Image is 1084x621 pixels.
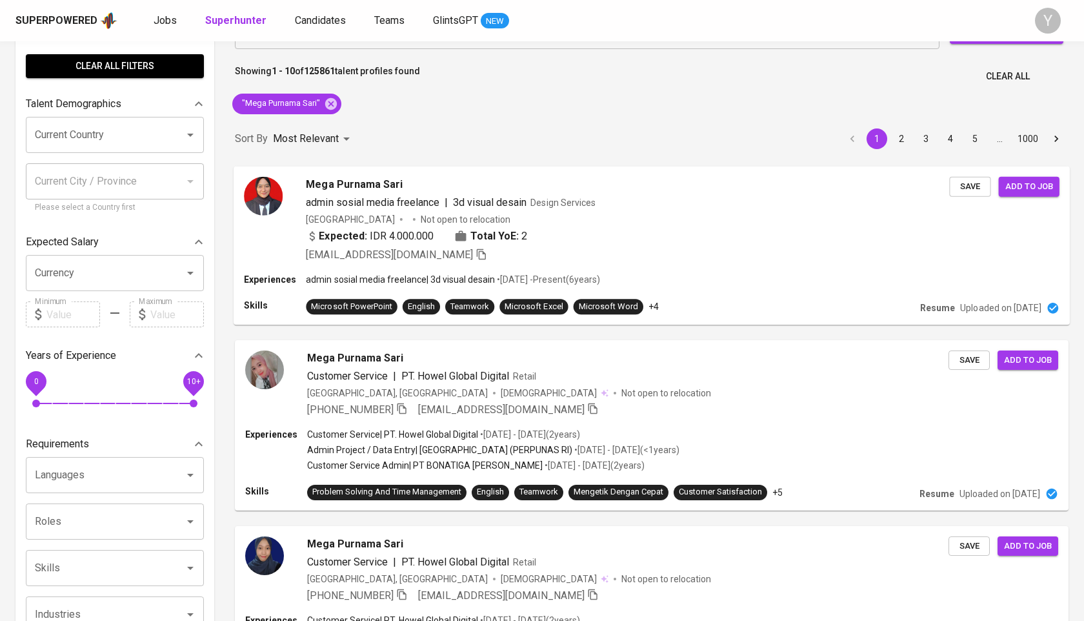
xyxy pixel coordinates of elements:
[181,513,199,531] button: Open
[621,387,711,400] p: Not open to relocation
[235,65,420,88] p: Showing of talent profiles found
[470,228,519,243] b: Total YoE:
[306,176,402,192] span: Mega Purnama Sari
[1004,353,1052,368] span: Add to job
[235,340,1069,511] a: Mega Purnama SariCustomer Service|PT. Howel Global DigitalRetail[GEOGRAPHIC_DATA], [GEOGRAPHIC_DA...
[205,13,269,29] a: Superhunter
[574,486,663,498] div: Mengetik Dengan Cepat
[26,343,204,369] div: Years of Experience
[306,212,394,225] div: [GEOGRAPHIC_DATA]
[418,589,585,602] span: [EMAIL_ADDRESS][DOMAIN_NAME]
[965,128,985,149] button: Go to page 5
[393,555,396,570] span: |
[306,249,473,261] span: [EMAIL_ADDRESS][DOMAIN_NAME]
[295,13,348,29] a: Candidates
[15,14,97,28] div: Superpowered
[867,128,887,149] button: page 1
[307,387,488,400] div: [GEOGRAPHIC_DATA], [GEOGRAPHIC_DATA]
[306,273,495,286] p: admin sosial media freelance | 3d visual desain
[311,300,392,312] div: Microsoft PowerPoint
[374,13,407,29] a: Teams
[304,66,335,76] b: 125861
[621,573,711,585] p: Not open to relocation
[920,301,955,314] p: Resume
[26,436,89,452] p: Requirements
[959,487,1040,500] p: Uploaded on [DATE]
[501,573,599,585] span: [DEMOGRAPHIC_DATA]
[513,371,536,382] span: Retail
[949,176,990,196] button: Save
[919,487,954,500] p: Resume
[186,377,200,386] span: 10+
[401,556,509,568] span: PT. Howel Global Digital
[307,428,478,441] p: Customer Service | PT. Howel Global Digital
[374,14,405,26] span: Teams
[307,589,394,602] span: [PHONE_NUMBER]
[46,301,100,327] input: Value
[26,234,99,250] p: Expected Salary
[579,300,638,312] div: Microsoft Word
[999,176,1059,196] button: Add to job
[307,573,488,585] div: [GEOGRAPHIC_DATA], [GEOGRAPHIC_DATA]
[1014,128,1042,149] button: Go to page 1000
[150,301,204,327] input: Value
[26,229,204,255] div: Expected Salary
[1004,539,1052,554] span: Add to job
[433,14,478,26] span: GlintsGPT
[154,14,177,26] span: Jobs
[772,486,783,499] p: +5
[1035,8,1061,34] div: Y
[501,387,599,400] span: [DEMOGRAPHIC_DATA]
[35,201,195,214] p: Please select a Country first
[648,300,659,313] p: +4
[232,94,341,114] div: "Mega Purnama Sari"
[955,353,983,368] span: Save
[307,443,572,456] p: Admin Project / Data Entry | [GEOGRAPHIC_DATA] (PERPUNAS RI)
[26,431,204,457] div: Requirements
[478,428,580,441] p: • [DATE] - [DATE] ( 2 years )
[401,370,509,382] span: PT. Howel Global Digital
[154,13,179,29] a: Jobs
[295,14,346,26] span: Candidates
[235,131,268,147] p: Sort By
[245,485,307,498] p: Skills
[26,96,121,112] p: Talent Demographics
[840,128,1069,149] nav: pagination navigation
[245,351,284,389] img: 59ca2615a36e9ac7e5d3f85a286a5d3c.jpg
[312,486,461,498] div: Problem Solving And Time Management
[421,212,510,225] p: Not open to relocation
[1005,179,1053,194] span: Add to job
[981,65,1035,88] button: Clear All
[433,13,509,29] a: GlintsGPT NEW
[530,197,595,207] span: Design Services
[949,536,990,556] button: Save
[679,486,762,498] div: Customer Satisfaction
[891,128,912,149] button: Go to page 2
[181,559,199,577] button: Open
[949,351,990,371] button: Save
[513,557,536,567] span: Retail
[418,403,585,416] span: [EMAIL_ADDRESS][DOMAIN_NAME]
[36,58,194,74] span: Clear All filters
[998,351,1058,371] button: Add to job
[232,97,328,110] span: "Mega Purnama Sari"
[477,486,504,498] div: English
[100,11,117,30] img: app logo
[916,128,936,149] button: Go to page 3
[15,11,117,30] a: Superpoweredapp logo
[989,132,1010,145] div: …
[481,15,509,28] span: NEW
[543,459,645,472] p: • [DATE] - [DATE] ( 2 years )
[956,179,984,194] span: Save
[955,539,983,554] span: Save
[181,126,199,144] button: Open
[307,556,388,568] span: Customer Service
[307,536,403,552] span: Mega Purnama Sari
[235,167,1069,325] a: Mega Purnama Sariadmin sosial media freelance|3d visual desainDesign Services[GEOGRAPHIC_DATA]Not...
[940,128,961,149] button: Go to page 4
[986,68,1030,85] span: Clear All
[26,348,116,363] p: Years of Experience
[445,194,448,210] span: |
[319,228,366,243] b: Expected:
[505,300,563,312] div: Microsoft Excel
